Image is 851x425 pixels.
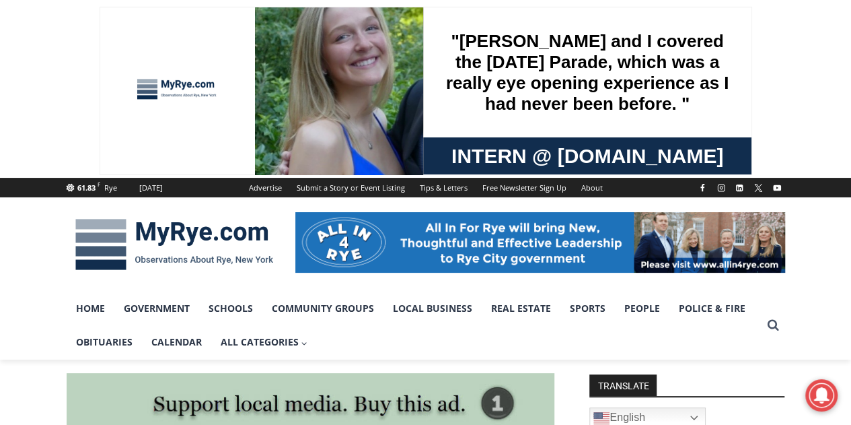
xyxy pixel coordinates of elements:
[199,292,262,325] a: Schools
[104,182,117,194] div: Rye
[769,180,785,196] a: YouTube
[67,325,142,359] a: Obituaries
[383,292,482,325] a: Local Business
[669,292,755,325] a: Police & Fire
[352,134,624,164] span: Intern @ [DOMAIN_NAME]
[114,292,199,325] a: Government
[211,325,318,359] button: Child menu of All Categories
[98,181,100,188] span: F
[262,292,383,325] a: Community Groups
[731,180,747,196] a: Linkedin
[67,292,761,360] nav: Primary Navigation
[142,325,211,359] a: Calendar
[77,183,96,193] span: 61.83
[713,180,729,196] a: Instagram
[242,178,610,197] nav: Secondary Navigation
[289,178,412,197] a: Submit a Story or Event Listing
[482,292,560,325] a: Real Estate
[4,139,132,190] span: Open Tues. - Sun. [PHONE_NUMBER]
[475,178,574,197] a: Free Newsletter Sign Up
[138,84,191,161] div: "the precise, almost orchestrated movements of cutting and assembling sushi and [PERSON_NAME] mak...
[574,178,610,197] a: About
[324,131,652,168] a: Intern @ [DOMAIN_NAME]
[295,212,785,273] img: All in for Rye
[242,178,289,197] a: Advertise
[1,135,135,168] a: Open Tues. - Sun. [PHONE_NUMBER]
[750,180,766,196] a: X
[761,313,785,337] button: View Search Form
[67,209,282,280] img: MyRye.com
[412,178,475,197] a: Tips & Letters
[139,182,163,194] div: [DATE]
[67,292,114,325] a: Home
[615,292,669,325] a: People
[694,180,710,196] a: Facebook
[560,292,615,325] a: Sports
[589,374,657,396] strong: TRANSLATE
[340,1,636,131] div: "[PERSON_NAME] and I covered the [DATE] Parade, which was a really eye opening experience as I ha...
